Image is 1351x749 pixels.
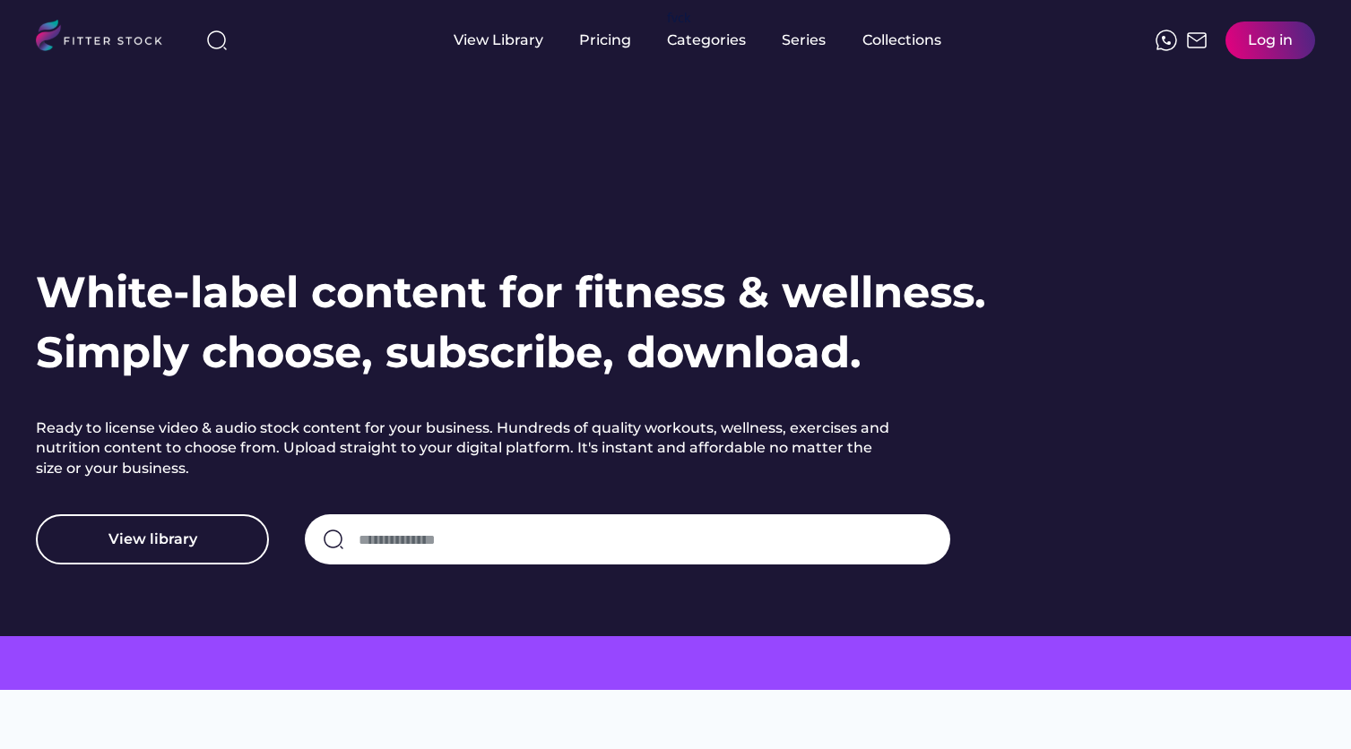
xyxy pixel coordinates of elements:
[782,30,827,50] div: Series
[1186,30,1208,51] img: Frame%2051.svg
[36,263,986,383] h1: White-label content for fitness & wellness. Simply choose, subscribe, download.
[36,20,178,56] img: LOGO.svg
[323,529,344,550] img: search-normal.svg
[36,514,269,564] button: View library
[862,30,941,50] div: Collections
[1248,30,1293,50] div: Log in
[1156,30,1177,51] img: meteor-icons_whatsapp%20%281%29.svg
[36,418,896,478] h2: Ready to license video & audio stock content for your business. Hundreds of quality workouts, wel...
[206,30,228,51] img: search-normal%203.svg
[667,30,746,50] div: Categories
[454,30,543,50] div: View Library
[579,30,631,50] div: Pricing
[667,9,690,27] div: fvck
